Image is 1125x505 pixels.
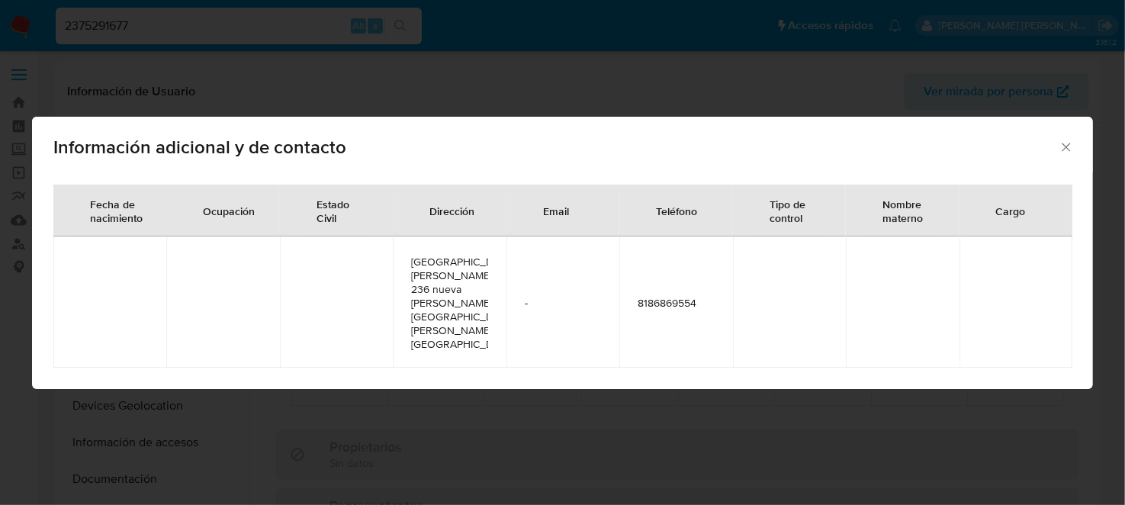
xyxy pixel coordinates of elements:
div: Cargo [978,192,1044,229]
div: Fecha de nacimiento [72,185,161,236]
div: Ocupación [185,192,273,229]
div: Tipo de control [751,185,828,236]
div: Estado Civil [298,185,374,236]
span: - [525,296,601,310]
div: Nombre materno [864,185,941,236]
div: Teléfono [638,192,715,229]
div: Dirección [411,192,493,229]
span: [GEOGRAPHIC_DATA][PERSON_NAME] 236 nueva [PERSON_NAME] [GEOGRAPHIC_DATA][PERSON_NAME] [GEOGRAPHIC... [411,255,487,351]
button: Cerrar [1059,140,1072,153]
span: Información adicional y de contacto [53,138,1059,156]
div: Email [525,192,587,229]
span: 8186869554 [638,296,714,310]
